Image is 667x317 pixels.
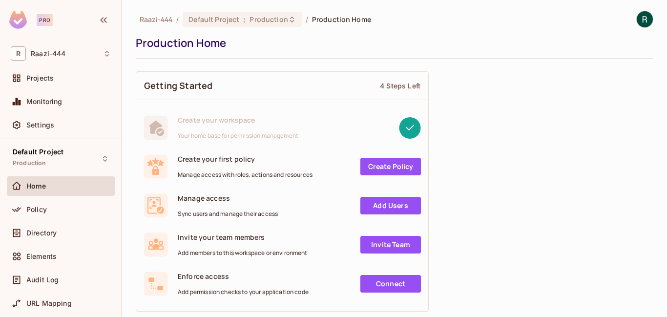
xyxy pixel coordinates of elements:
[9,11,27,29] img: SReyMgAAAABJRU5ErkJggg==
[188,15,239,24] span: Default Project
[26,182,46,190] span: Home
[637,11,653,27] img: Raazi Shamri
[26,276,59,284] span: Audit Log
[380,81,420,90] div: 4 Steps Left
[243,16,246,23] span: :
[176,15,179,24] li: /
[360,275,421,293] a: Connect
[178,272,309,281] span: Enforce access
[11,46,26,61] span: R
[178,249,308,257] span: Add members to this workspace or environment
[26,98,63,106] span: Monitoring
[178,193,278,203] span: Manage access
[26,206,47,213] span: Policy
[360,158,421,175] a: Create Policy
[37,14,53,26] div: Pro
[178,132,298,140] span: Your home base for permission management
[26,299,72,307] span: URL Mapping
[178,210,278,218] span: Sync users and manage their access
[31,50,65,58] span: Workspace: Raazi-444
[178,171,313,179] span: Manage access with roles, actions and resources
[136,36,648,50] div: Production Home
[360,236,421,254] a: Invite Team
[178,115,298,125] span: Create your workspace
[360,197,421,214] a: Add Users
[250,15,288,24] span: Production
[312,15,371,24] span: Production Home
[140,15,172,24] span: the active workspace
[144,80,212,92] span: Getting Started
[178,154,313,164] span: Create your first policy
[26,74,54,82] span: Projects
[26,229,57,237] span: Directory
[178,232,308,242] span: Invite your team members
[306,15,308,24] li: /
[26,253,57,260] span: Elements
[178,288,309,296] span: Add permission checks to your application code
[13,148,63,156] span: Default Project
[13,159,46,167] span: Production
[26,121,54,129] span: Settings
